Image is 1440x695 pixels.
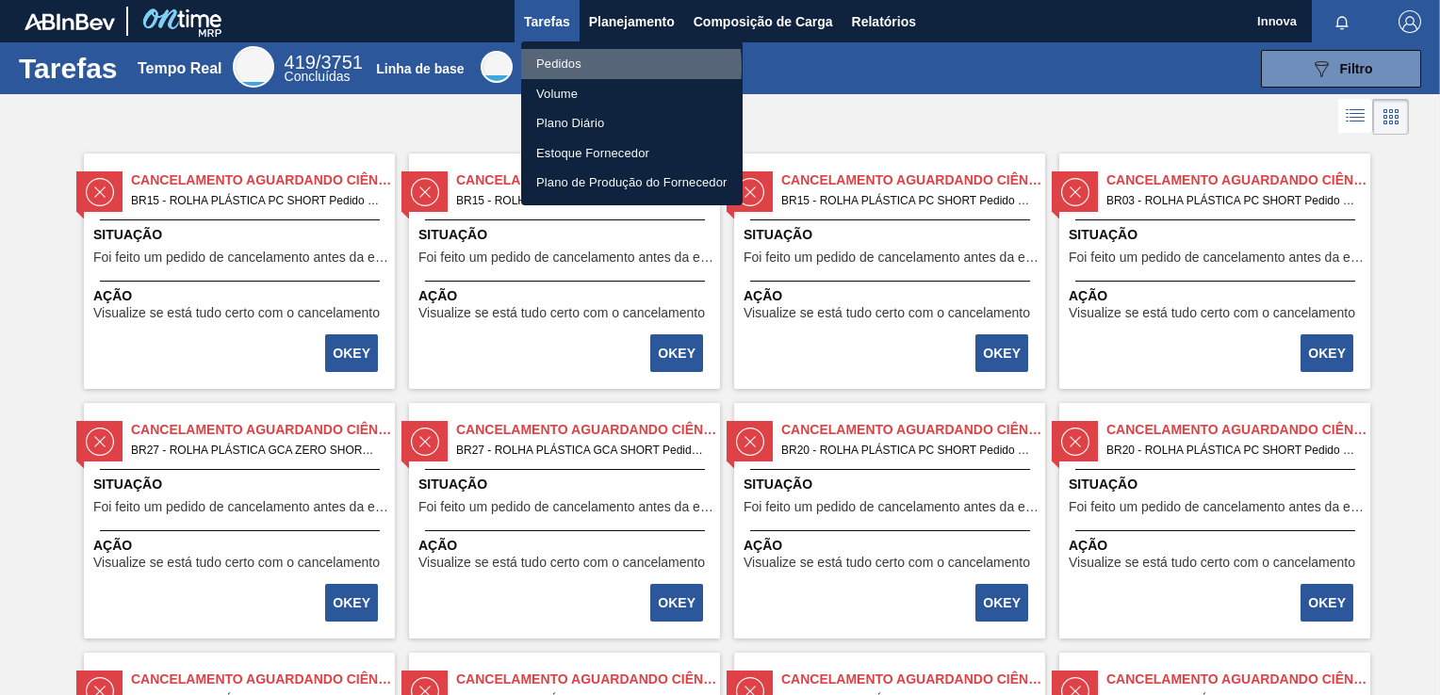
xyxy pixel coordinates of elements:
a: Plano Diário [521,108,743,138]
a: Volume [521,79,743,109]
a: Estoque Fornecedor [521,138,743,169]
a: Pedidos [521,49,743,79]
a: Plano de Produção do Fornecedor [521,168,743,198]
